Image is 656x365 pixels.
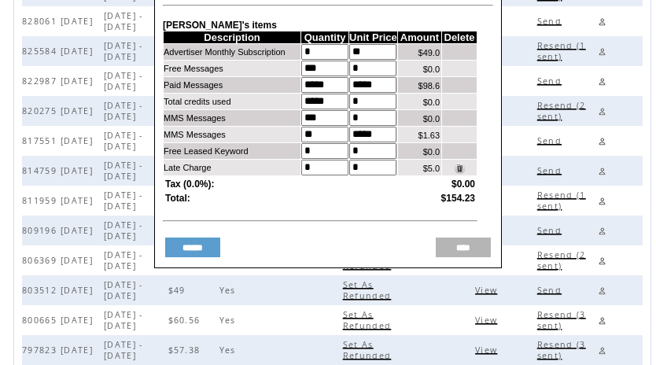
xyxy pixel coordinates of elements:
[537,309,586,331] span: Click to send this bill to cutomer's email, the number is indicated how many times it already sent
[400,31,439,43] span: Amount
[343,309,396,331] span: Click to set this bill as refunded
[104,309,143,331] span: [DATE] - [DATE]
[104,190,143,212] span: [DATE] - [DATE]
[423,65,440,74] span: $0.0
[595,313,610,328] a: Edit profile
[204,31,260,43] span: Description
[537,225,566,236] span: Click to send this bill to cutomer's email
[537,100,586,122] span: Click to send this bill to cutomer's email, the number is indicated how many times it already sent
[343,339,396,361] span: Click to set this bill as refunded
[537,190,586,210] a: Resend (1 sent)
[418,81,440,90] span: $98.6
[165,193,190,204] span: Total:
[454,162,466,174] img: Click to delete this item
[537,309,586,330] a: Resend (3 sent)
[61,285,97,296] span: [DATE]
[595,164,610,179] a: Edit profile
[22,255,61,266] span: 806369
[22,135,61,146] span: 817551
[537,285,566,296] span: Click to send this bill to cutomer's email
[537,285,566,294] a: Send
[22,165,61,176] span: 814759
[343,279,396,301] span: Click to set this bill as refunded
[164,146,249,156] span: Free Leased Keyword
[444,31,475,43] span: Delete
[595,223,610,238] a: Edit profile
[165,179,214,190] span: Tax (0.0%):
[219,345,240,356] span: Yes
[595,194,610,208] a: Edit profile
[537,339,586,361] span: Click to send this bill to cutomer's email, the number is indicated how many times it already sent
[61,315,97,326] span: [DATE]
[423,147,440,157] span: $0.0
[423,164,440,173] span: $5.0
[61,165,97,176] span: [DATE]
[168,345,205,356] span: $57.38
[163,20,277,31] span: [PERSON_NAME]'s items
[537,225,566,234] a: Send
[451,179,475,190] span: $0.00
[304,31,346,43] span: Quantity
[537,135,566,145] a: Send
[418,48,440,57] span: $49.0
[475,285,501,296] span: Click to view this bill
[61,135,97,146] span: [DATE]
[454,166,466,175] a: Click to delete this item
[537,190,586,212] span: Click to send this bill to cutomer's email, the number is indicated how many times it already sent
[219,285,240,296] span: Yes
[61,225,97,236] span: [DATE]
[22,285,61,296] span: 803512
[22,195,61,206] span: 811959
[475,345,501,356] span: Click to view this bill
[475,315,501,324] a: View
[164,163,212,172] span: Late Charge
[168,285,190,296] span: $49
[343,339,396,359] a: Set As Refunded
[595,283,610,298] a: Edit profile
[61,105,97,116] span: [DATE]
[537,249,586,270] a: Resend (2 sent)
[423,114,440,124] span: $0.0
[595,253,610,268] a: Edit profile
[475,315,501,326] span: Click to view this bill
[423,98,440,107] span: $0.0
[22,315,61,326] span: 800665
[475,285,501,294] a: View
[164,130,226,139] span: MMS Messages
[595,134,610,149] a: Edit profile
[22,225,61,236] span: 809196
[595,104,610,119] a: Edit profile
[537,135,566,146] span: Click to send this bill to cutomer's email
[441,193,475,204] span: $154.23
[537,339,586,359] a: Resend (3 sent)
[22,345,61,356] span: 797823
[164,64,223,73] span: Free Messages
[61,255,97,266] span: [DATE]
[22,105,61,116] span: 820275
[104,160,143,182] span: [DATE] - [DATE]
[537,100,586,120] a: Resend (2 sent)
[164,47,286,57] span: Advertiser Monthly Subscription
[104,130,143,152] span: [DATE] - [DATE]
[164,97,231,106] span: Total credits used
[475,345,501,354] a: View
[104,100,143,122] span: [DATE] - [DATE]
[349,31,397,43] span: Unit Price
[168,315,205,326] span: $60.56
[104,249,143,271] span: [DATE] - [DATE]
[219,315,240,326] span: Yes
[595,343,610,358] a: Edit profile
[61,345,97,356] span: [DATE]
[537,165,566,176] span: Click to send this bill to cutomer's email
[164,80,223,90] span: Paid Messages
[418,131,440,140] span: $1.63
[343,309,396,330] a: Set As Refunded
[537,165,566,175] a: Send
[104,279,143,301] span: [DATE] - [DATE]
[104,219,143,241] span: [DATE] - [DATE]
[104,339,143,361] span: [DATE] - [DATE]
[61,195,97,206] span: [DATE]
[537,249,586,271] span: Click to send this bill to cutomer's email, the number is indicated how many times it already sent
[343,279,396,300] a: Set As Refunded
[164,113,226,123] span: MMS Messages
